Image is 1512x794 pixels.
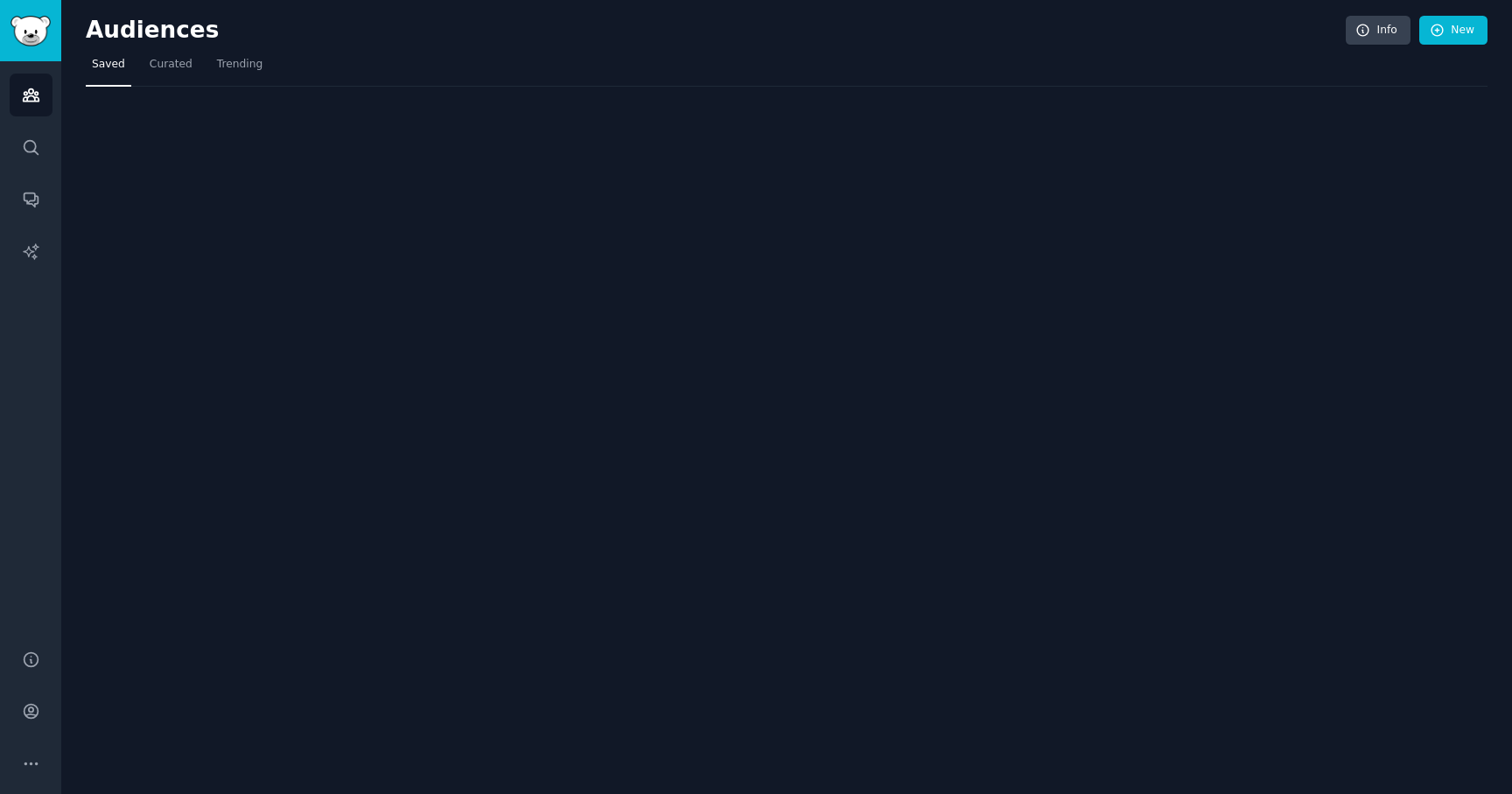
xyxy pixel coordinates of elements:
img: GummySearch logo [10,16,51,46]
a: Info [1346,16,1410,46]
a: New [1419,16,1487,46]
a: Trending [211,51,269,87]
span: Trending [217,57,262,73]
span: Curated [150,57,192,73]
h2: Audiences [86,17,1346,45]
span: Saved [92,57,125,73]
a: Curated [143,51,199,87]
a: Saved [86,51,131,87]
